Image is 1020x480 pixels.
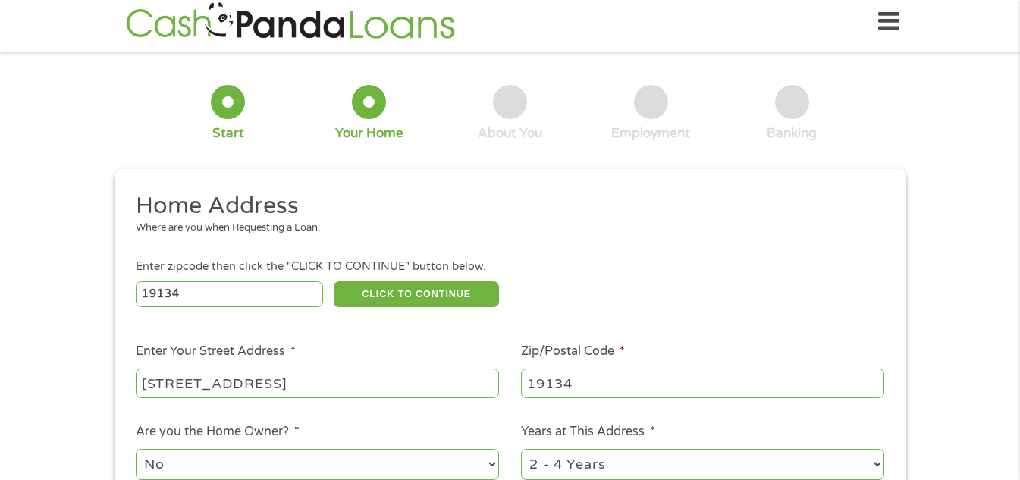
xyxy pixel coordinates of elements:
[136,191,873,221] h2: Home Address
[611,125,690,142] div: Employment
[334,281,499,307] button: CLICK TO CONTINUE
[136,281,323,307] input: Enter Zipcode (e.g 01510)
[136,369,499,397] input: 1 Main Street
[136,221,873,236] div: Where are you when Requesting a Loan.
[767,125,817,142] div: Banking
[478,125,542,142] div: About You
[136,259,883,275] div: Enter zipcode then click the "CLICK TO CONTINUE" button below.
[136,344,296,359] label: Enter Your Street Address
[212,125,244,142] div: Start
[335,125,403,142] div: Your Home
[521,424,655,440] label: Years at This Address
[521,344,625,359] label: Zip/Postal Code
[136,424,300,440] label: Are you the Home Owner?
